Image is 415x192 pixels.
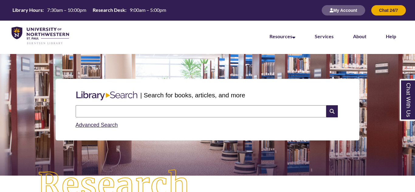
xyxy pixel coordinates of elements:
img: Libary Search [73,89,140,103]
i: Search [326,105,338,117]
a: Hours Today [10,7,169,14]
a: Services [315,33,334,39]
a: Advanced Search [76,122,118,128]
p: | Search for books, articles, and more [140,90,245,100]
img: UNWSP Library Logo [12,27,69,45]
table: Hours Today [10,7,169,13]
span: 9:00am – 5:00pm [130,7,166,13]
button: My Account [322,5,365,15]
a: About [353,33,366,39]
button: Chat 24/7 [371,5,406,15]
span: 7:30am – 10:00pm [47,7,86,13]
a: Help [386,33,396,39]
th: Library Hours: [10,7,45,13]
a: Chat 24/7 [371,8,406,13]
a: My Account [322,8,365,13]
th: Research Desk: [90,7,127,13]
a: Resources [269,33,295,39]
